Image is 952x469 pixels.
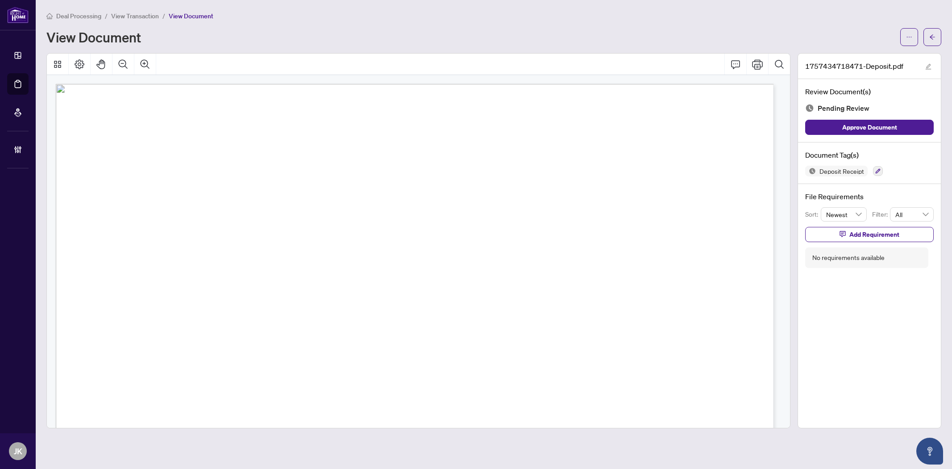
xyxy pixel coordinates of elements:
button: Approve Document [805,120,934,135]
div: No requirements available [812,253,885,263]
h4: Document Tag(s) [805,150,934,160]
span: home [46,13,53,19]
img: Status Icon [805,166,816,176]
span: 1757434718471-Deposit.pdf [805,61,903,71]
span: arrow-left [929,34,935,40]
h4: File Requirements [805,191,934,202]
img: logo [7,7,29,23]
span: Pending Review [818,102,869,114]
img: Document Status [805,104,814,113]
span: ellipsis [906,34,912,40]
li: / [105,11,108,21]
li: / [162,11,165,21]
span: Add Requirement [849,227,899,242]
button: Add Requirement [805,227,934,242]
span: View Document [169,12,213,20]
span: Newest [826,208,862,221]
h4: Review Document(s) [805,86,934,97]
span: Approve Document [842,120,897,134]
button: Open asap [916,438,943,465]
p: Filter: [872,209,890,219]
span: Deal Processing [56,12,101,20]
span: JK [14,445,22,457]
h1: View Document [46,30,141,44]
p: Sort: [805,209,821,219]
span: View Transaction [111,12,159,20]
span: Deposit Receipt [816,168,868,174]
span: edit [925,63,931,70]
span: All [895,208,928,221]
